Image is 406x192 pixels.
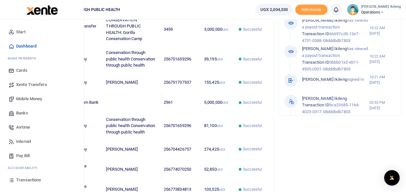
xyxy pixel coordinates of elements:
[302,60,329,65] span: Transaction ID
[243,100,262,105] span: Successful
[102,139,160,159] td: [PERSON_NAME]
[302,102,329,107] span: Transaction ID
[201,139,235,159] td: 274,425
[243,146,262,152] span: Successful
[5,120,78,134] a: Airtime
[5,63,78,78] a: Cards
[302,76,369,83] p: signed-in
[302,18,347,23] span: [PERSON_NAME] Ikileng
[217,58,223,61] small: UGX
[102,46,160,72] td: Conservation through public health Conservation through public health
[16,153,30,159] span: Pay Bill
[384,170,400,186] div: Open Intercom Messenger
[295,5,328,15] span: Add money
[243,123,262,129] span: Successful
[347,4,359,16] img: profile-user
[243,166,262,172] span: Successful
[16,138,31,145] span: Internet
[255,4,293,16] a: UGX 2,004,530
[201,113,235,139] td: 81,100
[16,81,47,88] span: Xente Transfers
[347,4,401,16] a: profile-user [PERSON_NAME] Ikileng Operations
[302,95,369,115] p: bca23685-1164-4023-0317-08dddbdb7803
[102,113,160,139] td: Conservation through public health Conservation through public health
[295,5,328,15] li: Toup your wallet
[13,165,37,170] span: countability
[16,43,36,49] span: Dashboard
[222,28,228,31] small: UGX
[219,81,225,84] small: UGX
[243,56,262,62] span: Successful
[160,13,200,46] td: 3459
[201,72,235,92] td: 155,425
[160,72,200,92] td: 256751737537
[16,29,26,35] span: Start
[253,4,295,16] li: Wallet ballance
[302,77,347,82] span: [PERSON_NAME] Ikileng
[302,96,347,101] span: [PERSON_NAME] Ikileng
[5,53,78,63] li: M
[160,139,200,159] td: 256704426757
[5,134,78,149] a: Internet
[5,106,78,120] a: Banks
[370,25,395,36] small: 10:22 AM [DATE]
[201,13,235,46] td: 3,000,000
[5,149,78,163] a: Pay Bill
[160,113,200,139] td: 256701659296
[370,100,395,111] small: 03:33 PM [DATE]
[102,72,160,92] td: [PERSON_NAME]
[160,46,200,72] td: 256701659296
[302,17,369,44] p: has viewed a payout transaction 66697cd5-13e7-4731-0388-08dddbdb7803
[16,124,30,131] span: Airtime
[102,13,160,46] td: CONSERVATION THROUGH PUBLIC HEALTH: Gorilla Conservation Camp
[361,4,401,10] small: [PERSON_NAME] Ikileng
[302,46,369,72] p: has viewed a payout transaction 0bbb01e2-eb11-4935-0331-08dddbdb7803
[370,74,395,85] small: 10:21 AM [DATE]
[219,148,225,151] small: UGX
[243,80,262,85] span: Successful
[302,46,347,51] span: [PERSON_NAME] Ikileng
[5,39,78,53] a: Dashboard
[361,9,401,15] span: Operations
[260,6,288,13] span: UGX 2,004,530
[201,46,235,72] td: 39,195
[5,173,78,187] a: Transactions
[243,27,262,32] span: Successful
[295,7,328,12] a: Add money
[11,56,36,61] span: ake Payments
[26,7,58,12] a: logo-small logo-large logo-large
[5,25,78,39] a: Start
[5,163,78,173] li: Ac
[160,92,200,112] td: 2961
[16,96,42,102] span: Mobile Money
[370,54,395,65] small: 10:22 AM [DATE]
[16,67,27,74] span: Cards
[16,110,28,116] span: Banks
[201,92,235,112] td: 5,000,000
[217,168,223,171] small: UGX
[26,5,58,15] img: logo-large
[102,159,160,179] td: [PERSON_NAME]
[160,159,200,179] td: 256774070250
[217,124,223,128] small: UGX
[5,92,78,106] a: Mobile Money
[302,31,329,36] span: Transaction ID
[201,159,235,179] td: 52,850
[5,78,78,92] a: Xente Transfers
[222,101,228,104] small: UGX
[16,177,41,183] span: Transactions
